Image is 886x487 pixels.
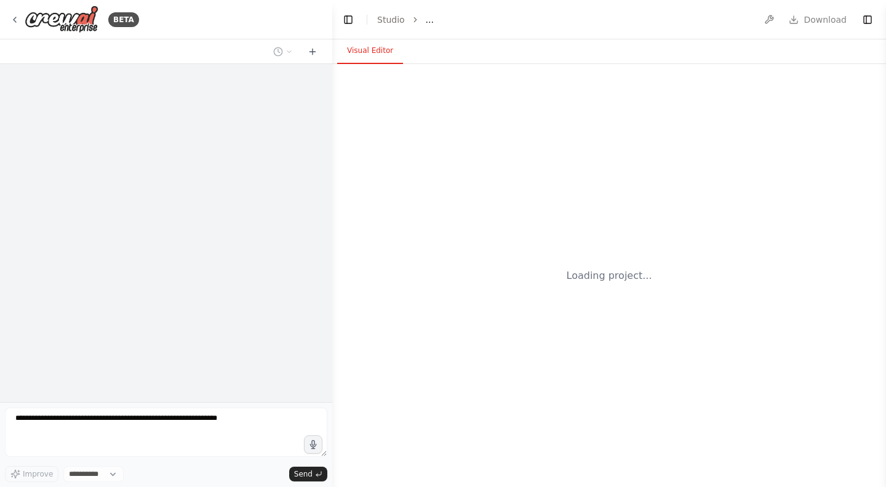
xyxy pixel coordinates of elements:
[859,11,876,28] button: Show right sidebar
[25,6,98,33] img: Logo
[108,12,139,27] div: BETA
[23,469,53,479] span: Improve
[268,44,298,59] button: Switch to previous chat
[340,11,357,28] button: Hide left sidebar
[289,467,327,481] button: Send
[304,435,322,454] button: Click to speak your automation idea
[377,14,434,26] nav: breadcrumb
[294,469,313,479] span: Send
[567,268,652,283] div: Loading project...
[337,38,403,64] button: Visual Editor
[5,466,58,482] button: Improve
[303,44,322,59] button: Start a new chat
[377,15,405,25] a: Studio
[426,14,434,26] span: ...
